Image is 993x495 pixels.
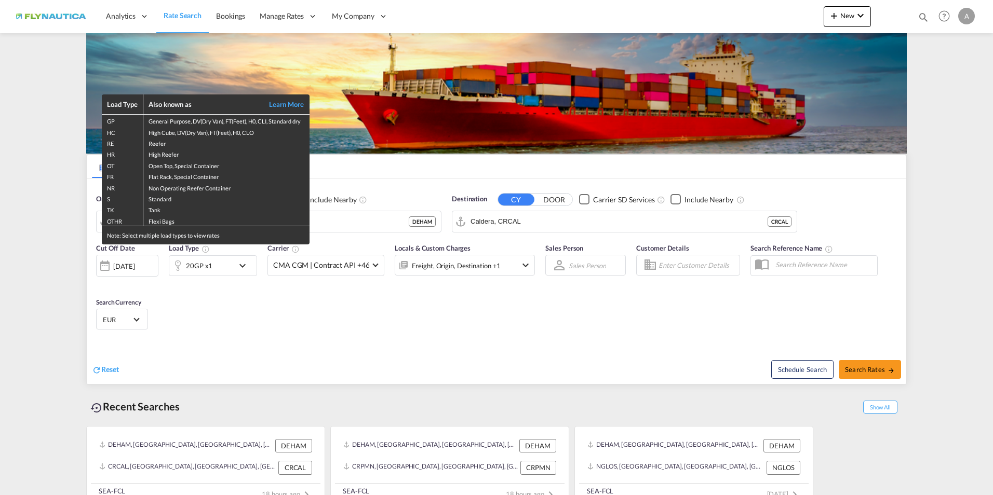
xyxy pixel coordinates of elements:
[102,215,143,226] td: OTHR
[102,137,143,148] td: RE
[102,115,143,126] td: GP
[143,148,310,159] td: High Reefer
[143,192,310,203] td: Standard
[143,170,310,181] td: Flat Rack, Special Container
[143,182,310,192] td: Non Operating Reefer Container
[102,203,143,214] td: TK
[143,126,310,137] td: High Cube, DV(Dry Van), FT(Feet), H0, CLO
[102,192,143,203] td: S
[102,148,143,159] td: HR
[143,203,310,214] td: Tank
[143,137,310,148] td: Reefer
[149,100,258,109] div: Also known as
[102,159,143,170] td: OT
[102,94,143,115] th: Load Type
[102,126,143,137] td: HC
[143,215,310,226] td: Flexi Bags
[143,159,310,170] td: Open Top, Special Container
[102,226,310,244] div: Note: Select multiple load types to view rates
[102,182,143,192] td: NR
[102,170,143,181] td: FR
[143,115,310,126] td: General Purpose, DV(Dry Van), FT(Feet), H0, CLI, Standard dry
[258,100,304,109] a: Learn More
